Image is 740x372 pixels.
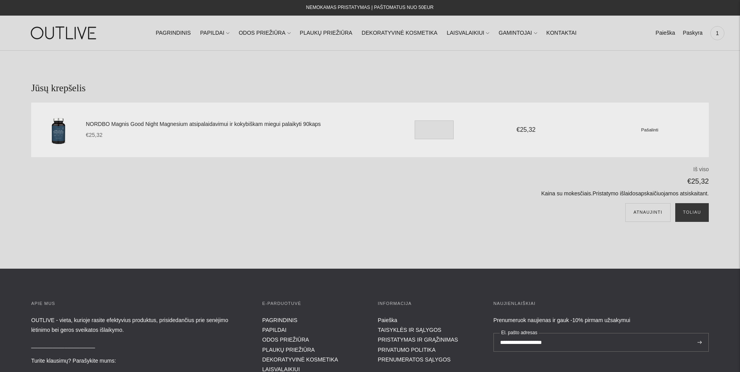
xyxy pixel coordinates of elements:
input: Translation missing: en.cart.general.item_quantity [415,120,454,139]
span: 1 [712,28,723,39]
a: TAISYKLĖS IR SĄLYGOS [378,327,441,333]
a: 1 [710,25,724,42]
a: PRIVATUMO POLITIKA [378,347,435,353]
p: Iš viso [268,165,709,174]
p: _____________________ [31,340,247,350]
h1: Jūsų krepšelis [31,82,709,95]
a: ODOS PRIEŽIŪRA [262,337,309,343]
a: Paskyra [683,25,703,42]
h3: APIE MUS [31,300,247,308]
p: Kaina su mokesčiais. apskaičiuojamos atsiskaitant. [268,189,709,198]
a: PLAUKŲ PRIEŽIŪRA [262,347,315,353]
a: PAPILDAI [262,327,286,333]
a: PAGRINDINIS [156,25,191,42]
p: Turite klausimų? Parašykite mums: [31,356,247,366]
a: ODOS PRIEŽIŪRA [239,25,291,42]
div: Prenumeruok naujienas ir gauk -10% pirmam užsakymui [493,315,709,325]
a: LAISVALAIKIUI [447,25,489,42]
h3: E-parduotuvė [262,300,362,308]
a: PRENUMERATOS SĄLYGOS [378,356,451,363]
div: €25,32 [475,124,577,135]
a: DEKORATYVINĖ KOSMETIKA [362,25,437,42]
img: NORDBO Magnis Good Night Magnesium atsipalaidavimui ir kokybiškam miegui palaikyti 90kaps [39,110,78,149]
p: €25,32 [268,175,709,188]
button: Toliau [675,203,709,222]
a: PRISTATYMAS IR GRĄŽINIMAS [378,337,458,343]
img: OUTLIVE [16,19,113,46]
small: Pašalinti [641,127,658,132]
a: Paieška [656,25,675,42]
a: KONTAKTAI [547,25,577,42]
p: OUTLIVE - vieta, kurioje rasite efektyvius produktus, prisidedančius prie senėjimo lėtinimo bei g... [31,315,247,335]
div: NEMOKAMAS PRISTATYMAS Į PAŠTOMATUS NUO 50EUR [306,3,434,12]
a: PAPILDAI [200,25,229,42]
a: DEKORATYVINĖ KOSMETIKA [262,356,338,363]
a: Pašalinti [641,126,658,133]
a: GAMINTOJAI [499,25,537,42]
a: Paieška [378,317,397,323]
a: NORDBO Magnis Good Night Magnesium atsipalaidavimui ir kokybiškam miegui palaikyti 90kaps [86,120,386,129]
label: El. pašto adresas [500,328,539,338]
div: €25,32 [86,131,386,140]
a: Pristatymo išlaidos [593,190,638,197]
button: Atnaujinti [625,203,671,222]
h3: INFORMACIJA [378,300,477,308]
a: PAGRINDINIS [262,317,297,323]
a: PLAUKŲ PRIEŽIŪRA [300,25,353,42]
h3: Naujienlaiškiai [493,300,709,308]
